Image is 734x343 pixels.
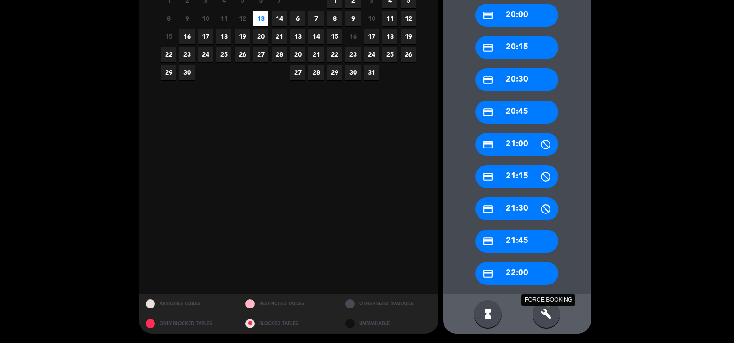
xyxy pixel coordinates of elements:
span: 28 [308,65,324,80]
i: credit_card [482,106,494,118]
span: 28 [272,47,287,62]
i: credit_card [482,74,494,86]
span: 31 [364,65,379,80]
span: 11 [382,11,397,26]
i: credit_card [482,10,494,21]
span: 16 [179,29,195,44]
span: 30 [345,65,361,80]
span: 10 [198,11,213,26]
span: 29 [327,65,342,80]
i: credit_card [482,139,494,150]
span: 16 [345,29,361,44]
i: credit_card [482,42,494,53]
div: UNAVAILABLE [338,314,438,334]
span: 18 [382,29,397,44]
div: 21:00 [475,133,558,156]
i: hourglass_full [482,308,493,319]
span: 15 [161,29,176,44]
span: 8 [161,11,176,26]
i: credit_card [482,236,494,247]
div: 20:30 [475,68,558,91]
div: 20:45 [475,101,558,124]
i: credit_card [482,268,494,279]
span: 17 [198,29,213,44]
span: 11 [216,11,231,26]
span: 19 [235,29,250,44]
span: 21 [272,29,287,44]
span: 13 [253,11,268,26]
span: 22 [327,47,342,62]
div: FORCE BOOKING [521,294,575,306]
span: 9 [179,11,195,26]
i: credit_card [482,171,494,183]
span: 6 [290,11,305,26]
span: 26 [235,47,250,62]
span: 25 [216,47,231,62]
span: 9 [345,11,361,26]
span: 7 [308,11,324,26]
span: 17 [364,29,379,44]
span: 15 [327,29,342,44]
div: 21:15 [475,165,558,188]
span: 23 [345,47,361,62]
span: 10 [364,11,379,26]
div: 21:45 [475,230,558,253]
span: 20 [290,47,305,62]
i: credit_card [482,203,494,215]
span: 27 [290,65,305,80]
span: 8 [327,11,342,26]
span: 26 [401,47,416,62]
div: 20:15 [475,36,558,59]
div: 22:00 [475,262,558,285]
div: ONLY BLOCKED TABLES [139,314,239,334]
span: 14 [308,29,324,44]
span: 30 [179,65,195,80]
span: 20 [253,29,268,44]
span: 29 [161,65,176,80]
div: BLOCKED TABLES [238,314,338,334]
span: 23 [179,47,195,62]
span: 19 [401,29,416,44]
div: RESTRICTED TABLES [238,294,338,314]
span: 24 [364,47,379,62]
div: OTHER SIZES AVAILABLE [338,294,438,314]
div: AVAILABLE TABLES [139,294,239,314]
span: 18 [216,29,231,44]
span: 12 [235,11,250,26]
div: 21:30 [475,197,558,220]
span: 24 [198,47,213,62]
div: 20:00 [475,4,558,27]
span: 25 [382,47,397,62]
span: 22 [161,47,176,62]
span: 12 [401,11,416,26]
i: build [541,308,552,319]
span: 14 [272,11,287,26]
span: 13 [290,29,305,44]
span: 27 [253,47,268,62]
span: 21 [308,47,324,62]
